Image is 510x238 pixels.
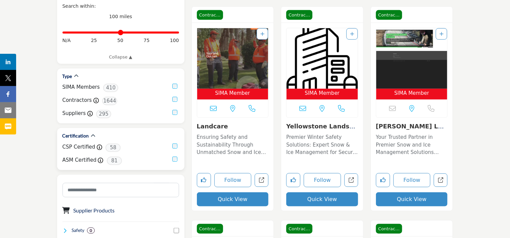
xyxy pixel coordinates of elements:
button: Like listing [376,173,390,187]
button: Quick View [286,192,358,206]
span: Contractor [197,10,223,20]
button: Follow [304,173,341,187]
span: 100 miles [109,14,132,19]
input: Search Category [62,183,179,197]
h3: Lashomb Landscape [376,123,448,130]
a: Add To List [439,31,443,37]
button: Quick View [197,192,269,206]
a: Landcare [197,123,228,130]
span: Contractor [286,224,312,234]
span: SIMA Member [305,89,340,97]
b: 0 [90,228,92,233]
p: Your Trusted Partner in Premier Snow and Ice Management Solutions Operating in the realm of Snow ... [376,133,448,156]
img: Lashomb Landscape [376,28,448,89]
span: 81 [107,157,122,165]
div: 0 Results For Safety [87,228,95,234]
button: Quick View [376,192,448,206]
a: Open Listing in new tab [287,28,358,100]
a: Open Listing in new tab [376,28,448,100]
h2: Certification [62,132,89,139]
label: ASM Certified [62,156,97,164]
img: Yellowstone Landscape [287,28,358,89]
a: Open yellowstone-landscape-wauconda-il in new tab [344,173,358,187]
button: Like listing [197,173,211,187]
button: Follow [214,173,252,187]
span: 58 [105,144,121,152]
label: SIMA Members [62,83,100,91]
input: Suppliers checkbox [172,110,177,115]
p: Ensuring Safety and Sustainability Through Unmatched Snow and Ice Management Expertise. This comp... [197,133,269,156]
span: SIMA Member [394,89,429,97]
input: Contractors checkbox [172,97,177,102]
a: Open Listing in new tab [197,28,268,100]
button: Supplier Products [74,206,115,214]
a: Open lashomb-lawn-landscape in new tab [434,173,448,187]
a: Open landcare13 in new tab [255,173,268,187]
span: N/A [62,37,71,44]
label: Suppliers [62,110,86,117]
span: Contractor [197,224,223,234]
span: Contractor [376,224,402,234]
span: 295 [96,110,111,118]
button: Like listing [286,173,300,187]
input: SIMA Members checkbox [172,84,177,89]
span: 410 [103,84,118,92]
span: Contractor [376,10,402,20]
a: Premier Winter Safety Solutions: Expert Snow & Ice Management for Secure Commercial Properties Ba... [286,132,358,156]
input: CSP Certified checkbox [172,144,177,149]
h4: Safety: Safety refers to the measures, practices, and protocols implemented to protect individual... [72,227,84,234]
img: Landcare [197,28,268,89]
a: Ensuring Safety and Sustainability Through Unmatched Snow and Ice Management Expertise. This comp... [197,132,269,156]
span: SIMA Member [215,89,250,97]
h3: Landcare [197,123,269,130]
input: ASM Certified checkbox [172,157,177,162]
a: Yellowstone Landscap... [286,123,357,137]
p: Premier Winter Safety Solutions: Expert Snow & Ice Management for Secure Commercial Properties Ba... [286,133,358,156]
span: 100 [170,37,179,44]
label: CSP Certified [62,143,95,151]
a: Add To List [260,31,264,37]
input: Select Safety checkbox [174,228,179,233]
a: Your Trusted Partner in Premier Snow and Ice Management Solutions Operating in the realm of Snow ... [376,132,448,156]
h2: Type [62,73,72,80]
div: Search within: [62,3,179,10]
span: 50 [117,37,123,44]
span: 25 [91,37,97,44]
h3: Yellowstone Landscape [286,123,358,130]
span: 1644 [102,97,117,105]
span: Contractor [286,10,312,20]
a: Add To List [350,31,354,37]
label: Contractors [62,96,92,104]
button: Follow [393,173,431,187]
span: 75 [143,37,150,44]
a: [PERSON_NAME] Landscape [376,123,447,137]
a: Collapse ▲ [62,54,179,61]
